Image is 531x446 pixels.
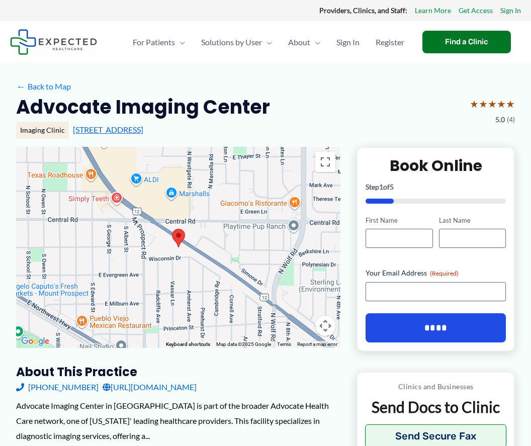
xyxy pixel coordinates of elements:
a: [URL][DOMAIN_NAME] [103,380,197,395]
span: ★ [497,95,506,113]
span: Menu Toggle [175,25,185,60]
h3: About this practice [16,364,340,380]
div: Advocate Imaging Center in [GEOGRAPHIC_DATA] is part of the broader Advocate Health Care network,... [16,398,340,443]
span: Register [376,25,404,60]
a: Solutions by UserMenu Toggle [193,25,280,60]
p: Step of [366,184,506,191]
a: Report a map error [297,341,337,347]
img: Expected Healthcare Logo - side, dark font, small [10,29,97,55]
span: Menu Toggle [262,25,272,60]
a: Terms [277,341,291,347]
span: ★ [506,95,515,113]
span: Sign In [336,25,360,60]
span: ★ [470,95,479,113]
span: ★ [479,95,488,113]
span: Map data ©2025 Google [216,341,271,347]
label: First Name [366,216,432,225]
button: Keyboard shortcuts [166,341,210,348]
a: ←Back to Map [16,79,71,94]
span: (Required) [430,270,459,277]
button: Map camera controls [315,316,335,336]
img: Google [19,335,52,348]
span: 5.0 [495,113,505,126]
button: Toggle fullscreen view [315,152,335,172]
p: Send Docs to Clinic [365,397,506,417]
a: Sign In [500,4,521,17]
strong: Providers, Clinics, and Staff: [319,6,407,15]
label: Last Name [439,216,506,225]
nav: Primary Site Navigation [125,25,412,60]
span: For Patients [133,25,175,60]
a: Find a Clinic [422,31,511,53]
a: Get Access [459,4,493,17]
a: AboutMenu Toggle [280,25,328,60]
h2: Book Online [366,156,506,175]
a: Learn More [415,4,451,17]
span: 5 [390,183,394,191]
span: About [288,25,310,60]
a: Open this area in Google Maps (opens a new window) [19,335,52,348]
span: 1 [379,183,383,191]
a: Sign In [328,25,368,60]
h2: Advocate Imaging Center [16,95,270,119]
span: (4) [507,113,515,126]
div: Imaging Clinic [16,122,69,139]
a: [STREET_ADDRESS] [73,125,143,134]
a: For PatientsMenu Toggle [125,25,193,60]
span: ★ [488,95,497,113]
a: [PHONE_NUMBER] [16,380,99,395]
span: Menu Toggle [310,25,320,60]
a: Register [368,25,412,60]
span: ← [16,81,26,91]
span: Solutions by User [201,25,262,60]
p: Clinics and Businesses [365,380,506,393]
label: Your Email Address [366,268,506,278]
